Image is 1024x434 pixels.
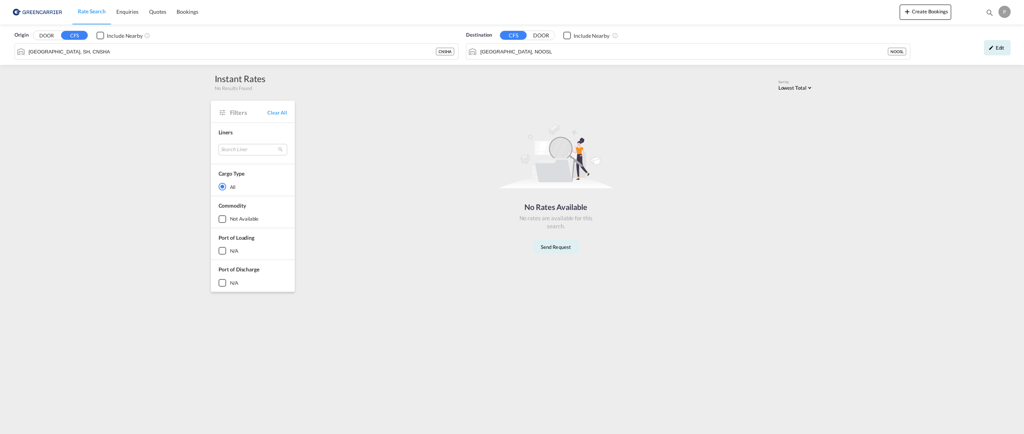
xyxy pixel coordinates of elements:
[989,45,994,50] md-icon: icon-pencil
[533,240,579,254] button: Send Request
[219,202,246,209] span: Commodity
[888,48,906,55] div: NOOSL
[215,73,266,85] div: Instant Rates
[518,214,594,230] div: No rates are available for this search.
[985,8,994,17] md-icon: icon-magnify
[177,8,198,15] span: Bookings
[499,124,613,189] img: norateimg.svg
[528,31,555,40] button: DOOR
[33,31,60,40] button: DOOR
[219,279,287,287] md-checkbox: N/A
[15,44,458,59] md-input-container: Shanghai, SH, CNSHA
[466,31,492,39] span: Destination
[903,7,912,16] md-icon: icon-plus 400-fg
[998,6,1011,18] div: P
[500,31,527,40] button: CFS
[563,31,609,39] md-checkbox: Checkbox No Ink
[29,46,436,57] input: Search by Port
[985,8,994,20] div: icon-magnify
[230,247,239,254] div: N/A
[267,109,287,116] span: Clear All
[436,48,455,55] div: CNSHA
[230,215,259,222] div: not available
[107,32,143,40] div: Include Nearby
[14,31,28,39] span: Origin
[219,129,233,136] span: Liners
[61,31,88,40] button: CFS
[518,202,594,212] div: No Rates Available
[778,83,813,92] md-select: Select: Lowest Total
[574,32,609,40] div: Include Nearby
[215,85,252,92] span: No Results Found
[219,247,287,255] md-checkbox: N/A
[778,85,807,91] span: Lowest Total
[230,108,268,117] span: Filters
[219,170,244,177] div: Cargo Type
[900,5,951,20] button: icon-plus 400-fgCreate Bookings
[144,32,150,39] md-icon: Unchecked: Ignores neighbouring ports when fetching rates.Checked : Includes neighbouring ports w...
[149,8,166,15] span: Quotes
[78,8,106,15] span: Rate Search
[466,44,910,59] md-input-container: Oslo, NOOSL
[612,32,618,39] md-icon: Unchecked: Ignores neighbouring ports when fetching rates.Checked : Includes neighbouring ports w...
[984,40,1011,55] div: icon-pencilEdit
[219,183,287,190] md-radio-button: All
[480,46,888,57] input: Search by Port
[230,279,239,286] div: N/A
[96,31,143,39] md-checkbox: Checkbox No Ink
[778,80,813,85] div: Sort by
[116,8,138,15] span: Enquiries
[219,234,255,241] span: Port of Loading
[11,3,63,21] img: e39c37208afe11efa9cb1d7a6ea7d6f5.png
[219,266,259,273] span: Port of Discharge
